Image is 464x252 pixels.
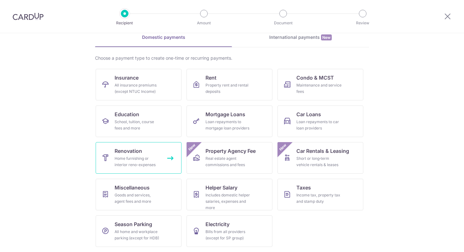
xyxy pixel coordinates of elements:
a: Car Rentals & LeasingShort or long‑term vehicle rentals & leasesNew [277,142,363,174]
a: EducationSchool, tuition, course fees and more [96,105,181,137]
a: RentProperty rent and rental deposits [187,69,272,100]
div: All home and workplace parking (except for HDB) [115,229,160,241]
div: Goods and services, agent fees and more [115,192,160,205]
a: ElectricityBills from all providers (except for SP group) [187,215,272,247]
p: Amount [181,20,227,26]
img: CardUp [13,13,44,20]
div: Choose a payment type to create one-time or recurring payments. [95,55,369,61]
div: Loan repayments to car loan providers [296,119,342,131]
a: RenovationHome furnishing or interior reno-expenses [96,142,181,174]
a: Property Agency FeeReal estate agent commissions and feesNew [187,142,272,174]
span: New [278,142,288,153]
span: Insurance [115,74,139,81]
span: Condo & MCST [296,74,334,81]
div: Bills from all providers (except for SP group) [205,229,251,241]
a: Condo & MCSTMaintenance and service fees [277,69,363,100]
a: Season ParkingAll home and workplace parking (except for HDB) [96,215,181,247]
span: Taxes [296,184,311,191]
div: Domestic payments [95,34,232,40]
a: TaxesIncome tax, property tax and stamp duty [277,179,363,210]
div: Loan repayments to mortgage loan providers [205,119,251,131]
p: Recipient [101,20,148,26]
span: Miscellaneous [115,184,150,191]
span: Season Parking [115,220,152,228]
div: Short or long‑term vehicle rentals & leases [296,155,342,168]
a: Helper SalaryIncludes domestic helper salaries, expenses and more [187,179,272,210]
div: Includes domestic helper salaries, expenses and more [205,192,251,211]
div: Property rent and rental deposits [205,82,251,95]
div: International payments [232,34,369,41]
div: Real estate agent commissions and fees [205,155,251,168]
div: Home furnishing or interior reno-expenses [115,155,160,168]
span: Renovation [115,147,142,155]
p: Document [260,20,306,26]
a: InsuranceAll insurance premiums (except NTUC Income) [96,69,181,100]
span: New [187,142,197,153]
span: Property Agency Fee [205,147,256,155]
span: Electricity [205,220,229,228]
a: MiscellaneousGoods and services, agent fees and more [96,179,181,210]
span: Mortgage Loans [205,111,245,118]
span: Car Loans [296,111,321,118]
p: Review [339,20,386,26]
a: Car LoansLoan repayments to car loan providers [277,105,363,137]
div: Maintenance and service fees [296,82,342,95]
div: School, tuition, course fees and more [115,119,160,131]
span: Car Rentals & Leasing [296,147,349,155]
span: Rent [205,74,217,81]
span: Education [115,111,139,118]
div: Income tax, property tax and stamp duty [296,192,342,205]
a: Mortgage LoansLoan repayments to mortgage loan providers [187,105,272,137]
span: New [321,34,332,40]
span: Helper Salary [205,184,237,191]
div: All insurance premiums (except NTUC Income) [115,82,160,95]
